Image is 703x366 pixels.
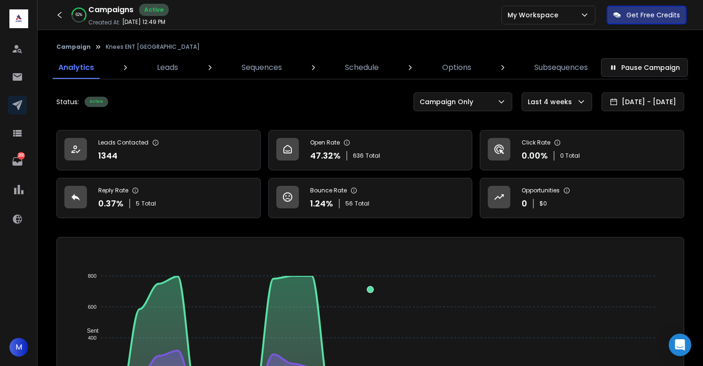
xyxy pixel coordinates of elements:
p: Leads [157,62,178,73]
p: Status: [56,97,79,107]
span: Total [366,152,380,160]
p: Campaign Only [420,97,477,107]
p: Get Free Credits [626,10,680,20]
h1: Campaigns [88,4,133,15]
a: Options [437,56,477,79]
span: 636 [353,152,364,160]
p: Schedule [345,62,379,73]
button: M [9,338,28,357]
a: Leads Contacted1344 [56,130,261,170]
tspan: 400 [88,335,96,341]
a: Bounce Rate1.24%56Total [268,178,473,218]
span: 56 [345,200,353,207]
p: Options [442,62,471,73]
a: Open Rate47.32%636Total [268,130,473,170]
p: Open Rate [310,139,340,146]
a: Schedule [339,56,384,79]
span: Total [355,200,369,207]
p: 0.37 % [98,197,124,210]
p: $ 0 [539,200,547,207]
a: Analytics [53,56,100,79]
p: Click Rate [522,139,550,146]
a: 200 [8,152,27,171]
p: Sequences [242,62,282,73]
button: Get Free Credits [607,6,687,24]
div: Open Intercom Messenger [669,334,691,356]
p: Leads Contacted [98,139,148,146]
div: Active [85,97,108,107]
p: Subsequences [534,62,588,73]
p: 0 Total [560,152,580,160]
tspan: 800 [88,273,96,279]
button: Pause Campaign [601,58,688,77]
span: 5 [136,200,140,207]
p: [DATE] 12:49 PM [122,18,165,26]
p: Bounce Rate [310,187,347,194]
a: Reply Rate0.37%5Total [56,178,261,218]
p: 200 [17,152,25,160]
a: Opportunities0$0 [480,178,684,218]
span: Sent [80,328,99,334]
p: 47.32 % [310,149,341,162]
p: My Workspace [508,10,562,20]
p: 1.24 % [310,197,333,210]
p: 0 [522,197,527,210]
a: Subsequences [529,56,594,79]
p: Reply Rate [98,187,128,194]
div: Active [139,4,169,16]
button: [DATE] - [DATE] [601,92,684,111]
p: 0.00 % [522,149,548,162]
p: 62 % [76,12,82,18]
button: Campaign [56,43,91,51]
p: Created At: [88,19,120,26]
p: Last 4 weeks [528,97,576,107]
tspan: 600 [88,304,96,310]
p: Analytics [58,62,94,73]
a: Sequences [236,56,288,79]
span: Total [141,200,156,207]
p: 1344 [98,149,117,162]
p: Opportunities [522,187,560,194]
a: Leads [151,56,184,79]
img: logo [9,9,28,28]
a: Click Rate0.00%0 Total [480,130,684,170]
p: Knees ENT [GEOGRAPHIC_DATA] [106,43,200,51]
